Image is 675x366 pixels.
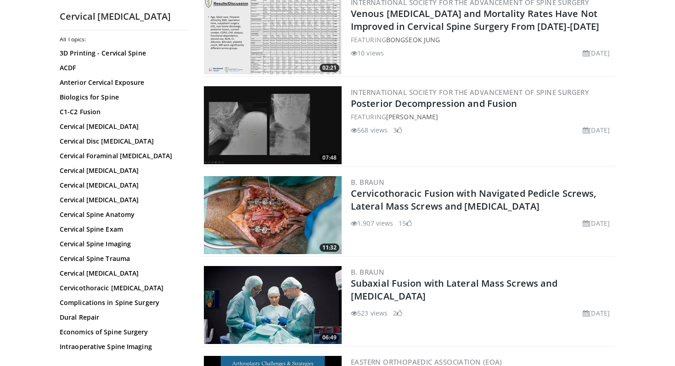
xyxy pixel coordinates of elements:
a: ACDF [60,63,184,72]
li: 10 views [351,48,384,58]
a: Cervical Spine Exam [60,225,184,234]
a: Cervicothoracic Fusion with Navigated Pedicle Screws, Lateral Mass Screws and [MEDICAL_DATA] [351,187,596,212]
a: Venous [MEDICAL_DATA] and Mortality Rates Have Not Improved in Cervical Spine Surgery From [DATE]... [351,7,599,33]
img: d7edaa70-cf86-4a85-99b9-dc038229caed.jpg.300x170_q85_crop-smart_upscale.jpg [204,266,342,344]
li: [DATE] [583,218,610,228]
a: Complications in Spine Surgery [60,298,184,307]
a: Cervical Disc [MEDICAL_DATA] [60,137,184,146]
h2: Cervical [MEDICAL_DATA] [60,11,188,22]
a: Posterior Decompression and Fusion [351,97,517,110]
li: [DATE] [583,48,610,58]
a: B. Braun [351,267,384,277]
span: 11:32 [320,244,339,252]
a: 07:48 [204,86,342,164]
li: 523 views [351,308,388,318]
div: FEATURING [351,35,613,44]
span: 07:48 [320,154,339,162]
a: Subaxial Fusion with Lateral Mass Screws and [MEDICAL_DATA] [351,277,557,302]
div: FEATURING [351,112,613,122]
a: 06:49 [204,266,342,344]
a: [PERSON_NAME] [386,112,438,121]
a: 3D Printing - Cervical Spine [60,49,184,58]
h2: All Topics: [60,36,186,43]
a: Cervical Spine Trauma [60,254,184,263]
a: Bongseok Jung [386,35,440,44]
li: [DATE] [583,125,610,135]
span: 02:21 [320,64,339,72]
a: Cervical [MEDICAL_DATA] [60,166,184,175]
a: International Society for the Advancement of Spine Surgery [351,88,589,97]
a: Biologics for Spine [60,93,184,102]
li: 2 [393,308,402,318]
a: Intraoperative Spine Imaging [60,342,184,351]
a: Cervicothoracic [MEDICAL_DATA] [60,283,184,293]
a: 11:32 [204,176,342,254]
li: [DATE] [583,308,610,318]
span: 06:49 [320,333,339,342]
li: 568 views [351,125,388,135]
li: 1,907 views [351,218,393,228]
a: Cervical [MEDICAL_DATA] [60,195,184,205]
a: Cervical Foraminal [MEDICAL_DATA] [60,151,184,161]
a: Cervical [MEDICAL_DATA] [60,269,184,278]
a: Cervical [MEDICAL_DATA] [60,122,184,131]
img: 48a1d132-3602-4e24-8cc1-5313d187402b.jpg.300x170_q85_crop-smart_upscale.jpg [204,176,342,254]
li: 15 [399,218,411,228]
img: ae5e2f9e-1635-4bed-8661-fe77ffb78071.300x170_q85_crop-smart_upscale.jpg [204,86,342,164]
a: Economics of Spine Surgery [60,327,184,337]
a: Anterior Cervical Exposure [60,78,184,87]
li: 3 [393,125,402,135]
a: Cervical Spine Anatomy [60,210,184,219]
a: Cervical [MEDICAL_DATA] [60,181,184,190]
a: C1-C2 Fusion [60,107,184,116]
a: B. Braun [351,177,384,187]
a: Dural Repair [60,313,184,322]
a: Cervical Spine Imaging [60,239,184,249]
